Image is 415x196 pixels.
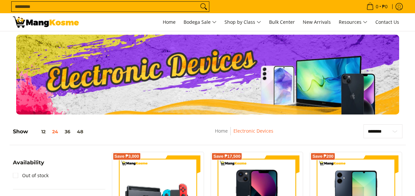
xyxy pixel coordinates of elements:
[266,13,298,31] a: Bulk Center
[115,154,139,158] span: Save ₱3,000
[381,4,389,9] span: ₱0
[375,19,399,25] span: Contact Us
[13,170,49,181] a: Out of stock
[159,13,179,31] a: Home
[225,18,261,26] span: Shop by Class
[61,129,74,134] button: 36
[86,13,402,31] nav: Main Menu
[372,13,402,31] a: Contact Us
[312,154,333,158] span: Save ₱200
[163,19,176,25] span: Home
[49,129,61,134] button: 24
[28,129,49,134] button: 12
[339,18,367,26] span: Resources
[269,19,295,25] span: Bulk Center
[13,16,79,28] img: Electronic Devices - Premium Brands with Warehouse Prices l Mang Kosme
[303,19,331,25] span: New Arrivals
[180,13,220,31] a: Bodega Sale
[299,13,334,31] a: New Arrivals
[364,3,390,10] span: •
[13,160,44,165] span: Availability
[13,160,44,170] summary: Open
[233,128,273,134] a: Electronic Devices
[215,128,228,134] a: Home
[13,128,86,135] h5: Show
[221,13,264,31] a: Shop by Class
[198,2,209,12] button: Search
[168,127,320,142] nav: Breadcrumbs
[74,129,86,134] button: 48
[213,154,240,158] span: Save ₱17,500
[335,13,371,31] a: Resources
[184,18,217,26] span: Bodega Sale
[375,4,379,9] span: 0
